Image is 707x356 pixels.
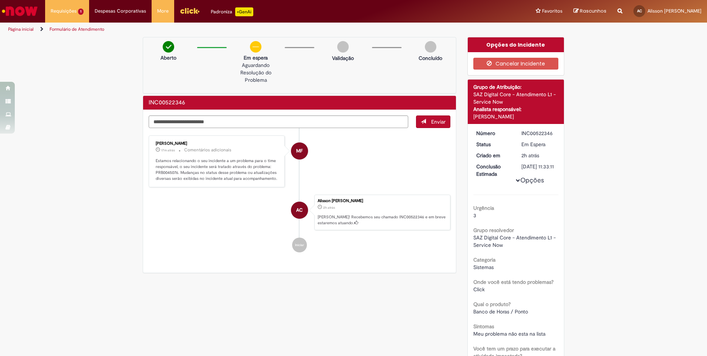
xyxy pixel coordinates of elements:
[473,227,514,234] b: Grupo resolvedor
[156,141,279,146] div: [PERSON_NAME]
[473,256,495,263] b: Categoria
[50,26,104,32] a: Formulário de Atendimento
[431,118,446,125] span: Enviar
[637,9,642,13] span: AC
[8,26,34,32] a: Página inicial
[296,142,303,160] span: MF
[521,152,556,159] div: 28/08/2025 09:33:11
[296,201,303,219] span: AC
[337,41,349,53] img: img-circle-grey.png
[473,330,545,337] span: Meu problema não esta na lista
[332,54,354,62] p: Validação
[574,8,606,15] a: Rascunhos
[473,234,557,248] span: SAZ Digital Core - Atendimento L1 - Service Now
[471,141,516,148] dt: Status
[184,147,231,153] small: Comentários adicionais
[473,105,559,113] div: Analista responsável:
[163,41,174,53] img: check-circle-green.png
[471,163,516,178] dt: Conclusão Estimada
[291,202,308,219] div: Alisson Diego Pinheiro Da Costa
[1,4,39,19] img: ServiceNow
[473,113,559,120] div: [PERSON_NAME]
[250,41,261,53] img: circle-minus.png
[521,152,539,159] span: 2h atrás
[473,323,494,330] b: Sintomas
[473,279,554,285] b: Onde você está tendo problemas?
[471,152,516,159] dt: Criado em
[235,7,253,16] p: +GenAi
[468,37,564,52] div: Opções do Incidente
[156,158,279,181] p: Estamos relacionando o seu incidente a um problema para o time responsável, o seu incidente será ...
[318,199,446,203] div: Alisson [PERSON_NAME]
[471,130,516,137] dt: Número
[230,54,281,61] p: Em espera
[6,23,466,36] ul: Trilhas de página
[473,264,494,271] span: Sistemas
[416,115,450,128] button: Enviar
[419,54,442,62] p: Concluído
[211,7,253,16] div: Padroniza
[425,41,436,53] img: img-circle-grey.png
[95,7,146,15] span: Despesas Corporativas
[521,152,539,159] time: 28/08/2025 09:33:11
[521,163,556,170] div: [DATE] 11:33:11
[180,5,200,16] img: click_logo_yellow_360x200.png
[230,61,281,84] p: Aguardando Resolução do Problema
[473,83,559,91] div: Grupo de Atribuição:
[473,205,494,211] b: Urgência
[473,301,511,308] b: Qual o produto?
[473,212,476,219] span: 3
[473,58,559,70] button: Cancelar Incidente
[149,100,185,106] h2: INC00522346 Histórico de tíquete
[323,205,335,210] time: 28/08/2025 09:33:11
[647,8,701,14] span: Alisson [PERSON_NAME]
[473,308,528,315] span: Banco de Horas / Ponto
[473,286,485,293] span: Click
[318,214,446,226] p: [PERSON_NAME]! Recebemos seu chamado INC00522346 e em breve estaremos atuando.
[78,9,84,15] span: 1
[323,205,335,210] span: 2h atrás
[157,7,169,15] span: More
[542,7,562,15] span: Favoritos
[473,91,559,105] div: SAZ Digital Core - Atendimento L1 - Service Now
[51,7,77,15] span: Requisições
[149,115,408,128] textarea: Digite sua mensagem aqui...
[521,130,556,137] div: INC00522346
[149,128,450,259] ul: Histórico de tíquete
[160,54,176,61] p: Aberto
[521,141,556,148] div: Em Espera
[149,195,450,230] li: Alisson Diego Pinheiro Da Costa
[291,142,308,159] div: Matheus Ferreira
[161,148,175,152] time: 28/08/2025 11:11:47
[161,148,175,152] span: 17m atrás
[580,7,606,14] span: Rascunhos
